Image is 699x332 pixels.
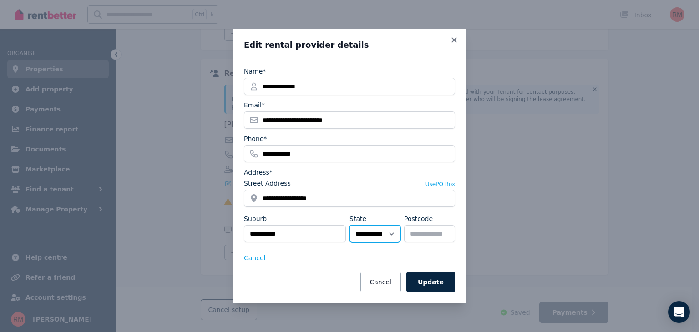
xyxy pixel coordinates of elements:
label: Name* [244,67,266,76]
button: Update [406,272,455,292]
label: Postcode [404,214,433,223]
button: UsePO Box [425,181,455,188]
label: Email* [244,101,265,110]
label: State [349,214,366,223]
button: Cancel [244,253,265,262]
label: Street Address [244,179,291,188]
h3: Edit rental provider details [244,40,455,50]
label: Address* [244,168,273,177]
div: Open Intercom Messenger [668,301,690,323]
button: Cancel [360,272,401,292]
label: Phone* [244,134,267,143]
label: Suburb [244,214,267,223]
